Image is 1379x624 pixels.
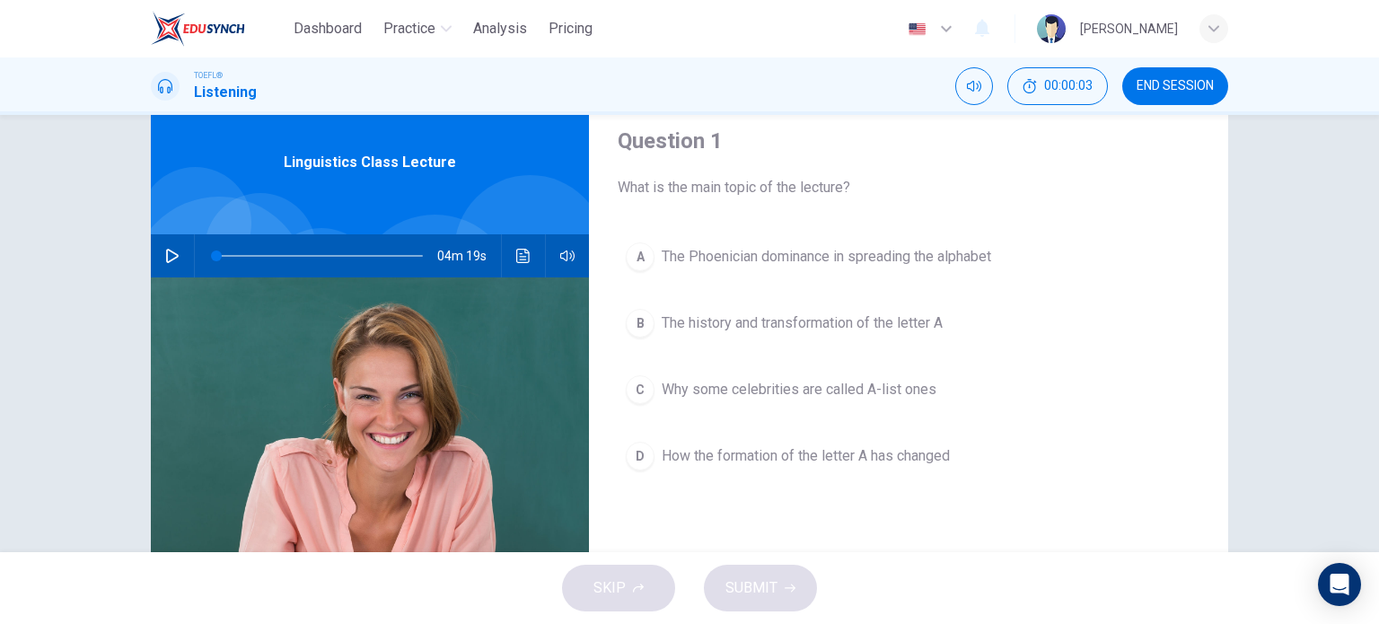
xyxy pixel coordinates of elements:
button: BThe history and transformation of the letter A [618,301,1199,346]
span: END SESSION [1137,79,1214,93]
button: AThe Phoenician dominance in spreading the alphabet [618,234,1199,279]
div: Mute [955,67,993,105]
span: The history and transformation of the letter A [662,312,943,334]
div: [PERSON_NAME] [1080,18,1178,40]
div: A [626,242,654,271]
button: END SESSION [1122,67,1228,105]
button: Analysis [466,13,534,45]
span: Why some celebrities are called A-list ones [662,379,936,400]
div: Hide [1007,67,1108,105]
span: 00:00:03 [1044,79,1093,93]
img: EduSynch logo [151,11,245,47]
span: 04m 19s [437,234,501,277]
button: Practice [376,13,459,45]
span: What is the main topic of the lecture? [618,177,1199,198]
span: Linguistics Class Lecture [284,152,456,173]
div: B [626,309,654,338]
button: Click to see the audio transcription [509,234,538,277]
span: Practice [383,18,435,40]
span: TOEFL® [194,69,223,82]
button: 00:00:03 [1007,67,1108,105]
button: CWhy some celebrities are called A-list ones [618,367,1199,412]
button: Pricing [541,13,600,45]
div: D [626,442,654,470]
img: Profile picture [1037,14,1066,43]
h1: Listening [194,82,257,103]
img: en [906,22,928,36]
span: How the formation of the letter A has changed [662,445,950,467]
h4: Question 1 [618,127,1199,155]
div: Open Intercom Messenger [1318,563,1361,606]
span: The Phoenician dominance in spreading the alphabet [662,246,991,268]
button: DHow the formation of the letter A has changed [618,434,1199,479]
div: C [626,375,654,404]
button: Dashboard [286,13,369,45]
span: Analysis [473,18,527,40]
a: EduSynch logo [151,11,286,47]
span: Pricing [549,18,593,40]
span: Dashboard [294,18,362,40]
